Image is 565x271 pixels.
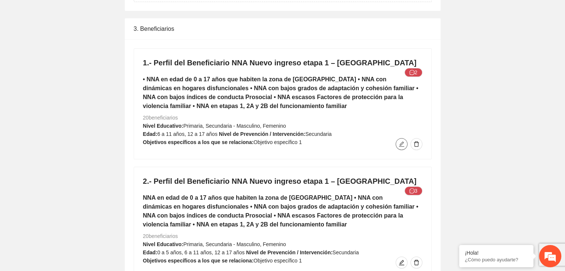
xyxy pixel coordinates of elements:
[219,131,305,137] strong: Nivel de Prevención / Intervención:
[157,131,217,137] span: 6 a 11 años, 12 a 17 años
[405,68,422,77] button: message2
[157,249,244,255] span: 0 a 5 años, 6 a 11 años, 12 a 17 años
[396,138,407,150] button: edit
[122,4,140,22] div: Minimizar ventana de chat en vivo
[411,259,422,265] span: delete
[410,138,422,150] button: delete
[405,186,422,195] button: message3
[396,257,407,268] button: edit
[396,141,407,147] span: edit
[410,257,422,268] button: delete
[465,250,528,256] div: ¡Hola!
[134,18,432,39] div: 3. Beneficiarios
[409,188,415,194] span: message
[143,193,422,229] h5: NNA en edad de 0 a 17 años que habiten la zona de [GEOGRAPHIC_DATA] • NNA con dinámicas en hogare...
[183,123,286,129] span: Primaria, Secundaria - Masculino, Femenino
[4,187,142,213] textarea: Escriba su mensaje y pulse “Intro”
[43,91,103,166] span: Estamos en línea.
[409,70,415,76] span: message
[411,141,422,147] span: delete
[332,249,359,255] span: Secundaria
[143,123,184,129] strong: Nivel Educativo:
[143,139,254,145] strong: Objetivos específicos a los que se relaciona:
[465,257,528,262] p: ¿Cómo puedo ayudarte?
[143,58,422,68] h4: 1.- Perfil del Beneficiario NNA Nuevo ingreso etapa 1 – [GEOGRAPHIC_DATA]
[143,241,184,247] strong: Nivel Educativo:
[39,38,125,48] div: Chatee con nosotros ahora
[143,258,254,264] strong: Objetivos específicos a los que se relaciona:
[246,249,332,255] strong: Nivel de Prevención / Intervención:
[254,139,302,145] span: Objetivo específico 1
[143,233,178,239] span: 20 beneficiarios
[143,249,158,255] strong: Edad:
[143,75,422,111] h5: • NNA en edad de 0 a 17 años que habiten la zona de [GEOGRAPHIC_DATA] • NNA con dinámicas en hoga...
[305,131,332,137] span: Secundaria
[396,259,407,265] span: edit
[143,115,178,121] span: 20 beneficiarios
[254,258,302,264] span: Objetivo específico 1
[143,131,158,137] strong: Edad:
[143,176,422,186] h4: 2.- Perfil del Beneficiario NNA Nuevo ingreso etapa 1 – [GEOGRAPHIC_DATA]
[183,241,286,247] span: Primaria, Secundaria - Masculino, Femenino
